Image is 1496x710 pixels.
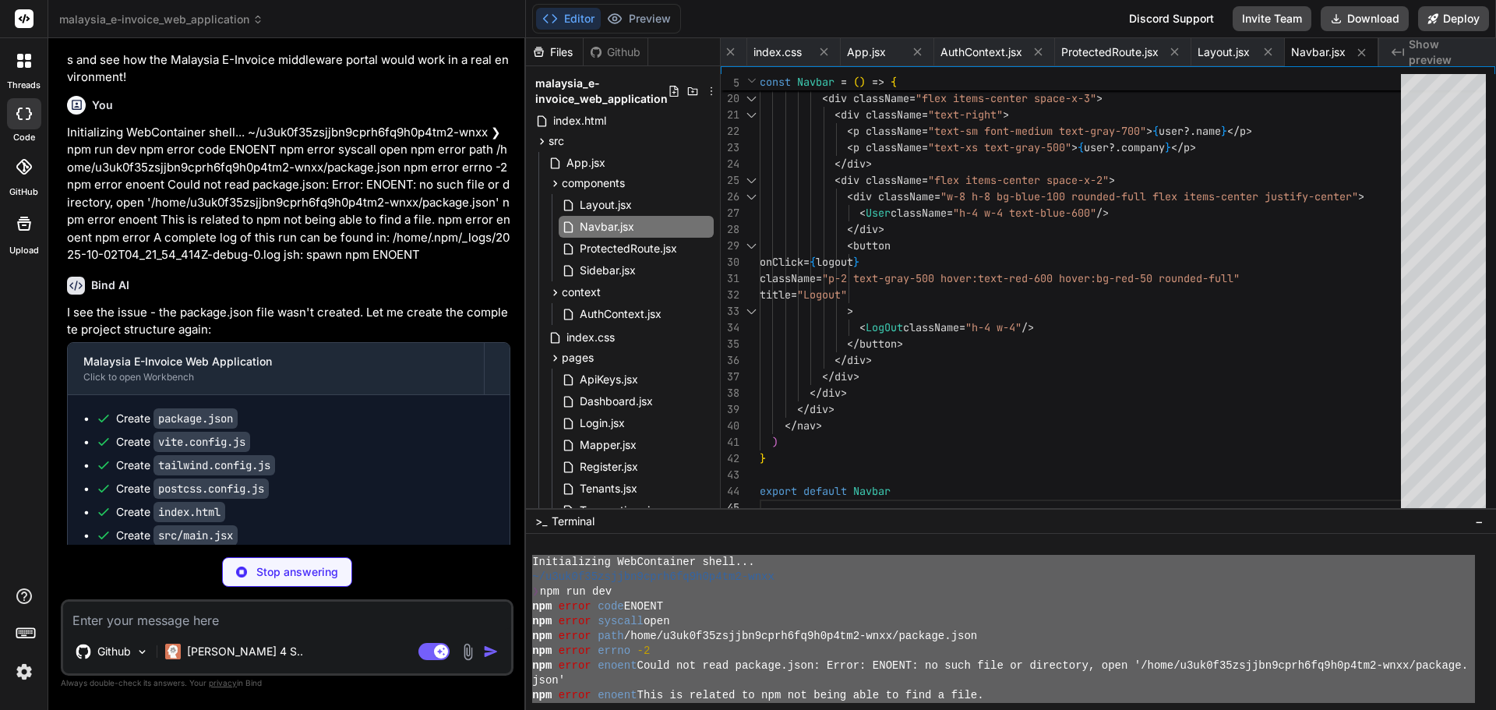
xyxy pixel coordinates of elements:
[1321,6,1409,31] button: Download
[922,124,928,138] span: =
[116,504,225,520] div: Create
[859,206,866,220] span: <
[598,644,630,659] span: errno
[1003,108,1009,122] span: >
[785,419,797,433] span: </
[891,75,897,89] span: {
[1184,140,1190,154] span: p
[760,255,803,269] span: onClick
[822,369,834,383] span: </
[9,185,38,199] label: GitHub
[1418,6,1489,31] button: Deploy
[67,34,510,87] p: The application is fully functional with mock data, so you can explore all features and see how t...
[165,644,181,659] img: Claude 4 Sonnet
[721,352,739,369] div: 36
[741,303,761,320] div: Click to collapse the range.
[601,8,677,30] button: Preview
[1198,44,1250,60] span: Layout.jsx
[1472,509,1487,534] button: −
[92,97,113,113] h6: You
[947,206,953,220] span: =
[847,353,866,367] span: div
[578,392,654,411] span: Dashboard.jsx
[1475,514,1484,529] span: −
[741,238,761,254] div: Click to collapse the range.
[828,402,834,416] span: >
[578,261,637,280] span: Sidebar.jsx
[116,411,238,426] div: Create
[721,75,739,91] span: 5
[841,173,922,187] span: div className
[721,467,739,483] div: 43
[841,75,847,89] span: =
[928,124,1146,138] span: "text-sm font-medium text-gray-700"
[721,303,739,320] div: 33
[598,688,637,703] span: enoent
[928,108,1003,122] span: "text-right"
[559,599,591,614] span: error
[760,75,791,89] span: const
[59,12,263,27] span: malaysia_e-invoice_web_application
[532,614,552,629] span: npm
[741,107,761,123] div: Click to collapse the range.
[624,629,978,644] span: /home/u3uk0f35zsjjbn9cprh6fq9h0p4tm2-wnxx/package.json
[959,320,965,334] span: =
[903,320,959,334] span: className
[536,8,601,30] button: Editor
[847,44,886,60] span: App.jsx
[532,644,552,659] span: npm
[67,304,510,339] p: I see the issue - the package.json file wasn't created. Let me create the complete project struct...
[13,131,35,144] label: code
[878,222,884,236] span: >
[532,570,774,585] span: ~/u3uk0f35zsjjbn9cprh6fq9h0p4tm2-wnxx
[741,172,761,189] div: Click to collapse the range.
[256,564,338,580] p: Stop answering
[797,288,847,302] span: "Logout"
[859,75,866,89] span: )
[552,111,608,130] span: index.html
[847,222,859,236] span: </
[859,337,897,351] span: button
[7,79,41,92] label: threads
[136,645,149,659] img: Pick Models
[928,140,1071,154] span: "text-xs text-gray-500"
[187,644,303,659] p: [PERSON_NAME] 4 S..
[721,287,739,303] div: 32
[598,614,644,629] span: syscall
[721,123,739,140] div: 22
[1071,140,1078,154] span: >
[532,629,552,644] span: npm
[532,673,565,688] span: json'
[822,271,1134,285] span: "p-2 text-gray-500 hover:text-red-600 hover:bg-red
[853,75,859,89] span: (
[866,320,903,334] span: LogOut
[940,44,1022,60] span: AuthContext.jsx
[67,124,510,264] p: Initializing WebContainer shell... ~/u3uk0f35zsjjbn9cprh6fq9h0p4tm2-wnxx ❯ npm run dev npm error ...
[872,75,884,89] span: =>
[483,644,499,659] img: icon
[721,156,739,172] div: 24
[532,555,755,570] span: Initializing WebContainer shell...
[535,76,668,107] span: malaysia_e-invoice_web_application
[721,254,739,270] div: 30
[1233,6,1311,31] button: Invite Team
[922,173,928,187] span: =
[891,206,947,220] span: className
[598,599,624,614] span: code
[1291,44,1346,60] span: Navbar.jsx
[847,238,853,253] span: <
[578,305,663,323] span: AuthContext.jsx
[97,644,131,659] p: Github
[598,629,624,644] span: path
[1409,37,1484,68] span: Show preview
[853,238,891,253] span: button
[1159,124,1184,138] span: user
[578,501,663,520] span: Transactions.jsx
[1109,140,1121,154] span: ?.
[810,402,828,416] span: div
[116,457,275,473] div: Create
[847,304,853,318] span: >
[153,455,275,475] code: tailwind.config.js
[721,238,739,254] div: 29
[116,528,238,543] div: Create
